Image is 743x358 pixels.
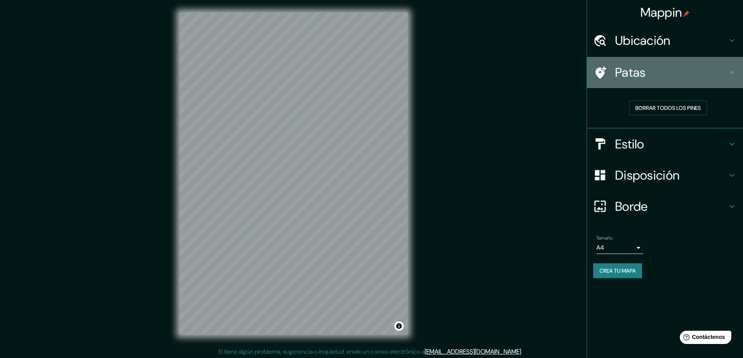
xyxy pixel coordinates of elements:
[521,347,522,356] font: .
[587,191,743,222] div: Borde
[615,136,644,152] font: Estilo
[593,263,642,278] button: Crea tu mapa
[615,167,679,183] font: Disposición
[218,347,425,356] font: Si tiene algún problema, sugerencia o inquietud, envíe un correo electrónico a
[587,57,743,88] div: Patas
[522,347,523,356] font: .
[640,4,682,21] font: Mappin
[596,243,604,252] font: A4
[596,235,612,241] font: Tamaño
[674,328,734,349] iframe: Lanzador de widgets de ayuda
[587,129,743,160] div: Estilo
[425,347,521,356] a: [EMAIL_ADDRESS][DOMAIN_NAME]
[587,25,743,56] div: Ubicación
[615,32,670,49] font: Ubicación
[599,267,636,274] font: Crea tu mapa
[683,11,690,17] img: pin-icon.png
[615,198,648,215] font: Borde
[615,64,646,81] font: Patas
[596,242,643,254] div: A4
[394,321,404,331] button: Activar o desactivar atribución
[587,160,743,191] div: Disposición
[629,101,707,115] button: Borrar todos los pines
[179,12,408,335] canvas: Mapa
[635,104,701,111] font: Borrar todos los pines
[523,347,525,356] font: .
